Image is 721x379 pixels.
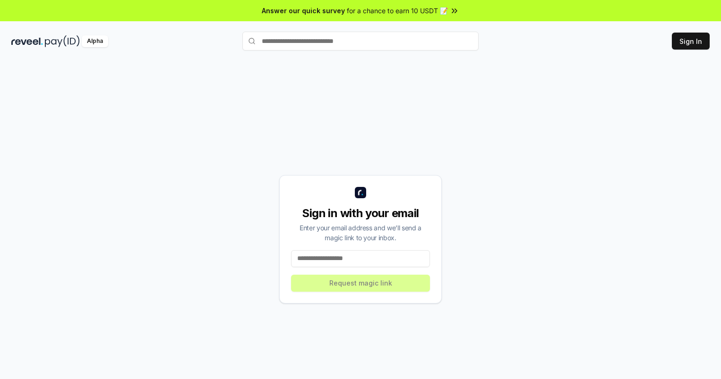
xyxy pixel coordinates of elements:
div: Alpha [82,35,108,47]
div: Enter your email address and we’ll send a magic link to your inbox. [291,223,430,243]
img: reveel_dark [11,35,43,47]
span: for a chance to earn 10 USDT 📝 [347,6,448,16]
button: Sign In [672,33,710,50]
div: Sign in with your email [291,206,430,221]
img: pay_id [45,35,80,47]
span: Answer our quick survey [262,6,345,16]
img: logo_small [355,187,366,198]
